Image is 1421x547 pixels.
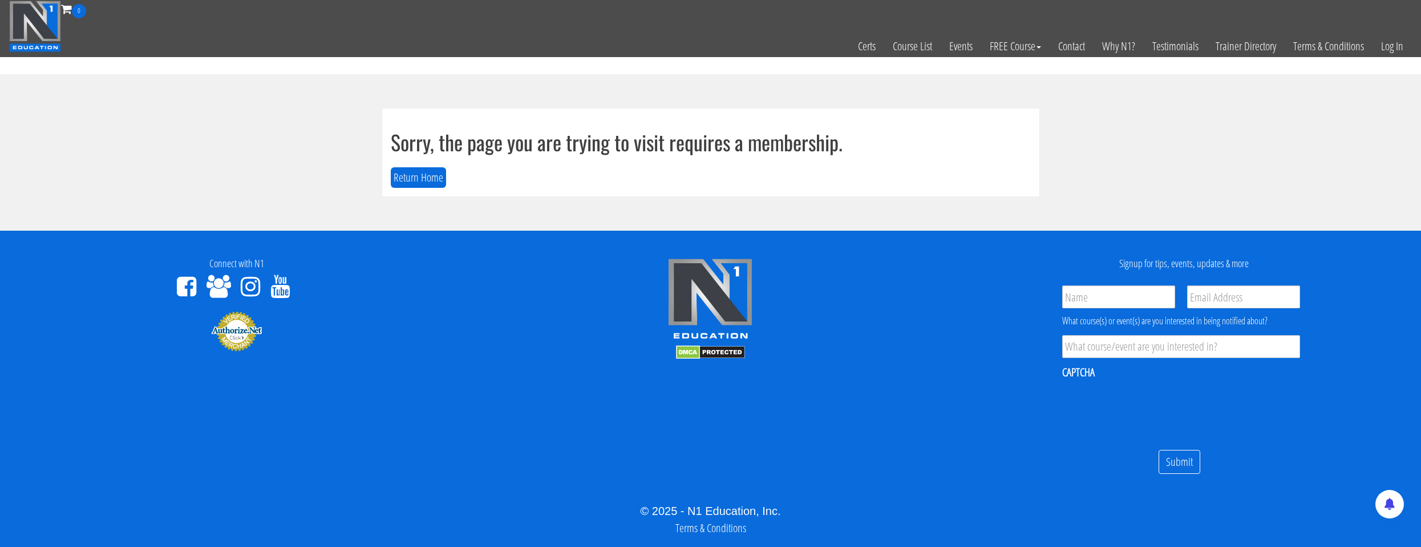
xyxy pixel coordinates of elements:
[1207,18,1285,74] a: Trainer Directory
[1062,314,1300,328] div: What course(s) or event(s) are you interested in being notified about?
[667,258,753,343] img: n1-edu-logo
[61,1,86,17] a: 0
[941,18,981,74] a: Events
[211,311,262,352] img: Authorize.Net Merchant - Click to Verify
[1187,285,1300,308] input: Email Address
[1285,18,1373,74] a: Terms & Conditions
[675,520,746,536] a: Terms & Conditions
[1373,18,1412,74] a: Log In
[391,167,446,188] button: Return Home
[1094,18,1144,74] a: Why N1?
[9,1,61,52] img: n1-education
[676,345,745,359] img: DMCA.com Protection Status
[1062,387,1236,432] iframe: reCAPTCHA
[1062,335,1300,358] input: What course/event are you interested in?
[1062,285,1175,308] input: Name
[1050,18,1094,74] a: Contact
[1144,18,1207,74] a: Testimonials
[9,258,465,270] h4: Connect with N1
[956,258,1412,270] h4: Signup for tips, events, updates & more
[72,4,86,18] span: 0
[1062,365,1095,380] label: CAPTCHA
[391,131,1031,154] h1: Sorry, the page you are trying to visit requires a membership.
[1159,450,1200,474] input: Submit
[884,18,941,74] a: Course List
[981,18,1050,74] a: FREE Course
[849,18,884,74] a: Certs
[9,502,1412,520] div: © 2025 - N1 Education, Inc.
